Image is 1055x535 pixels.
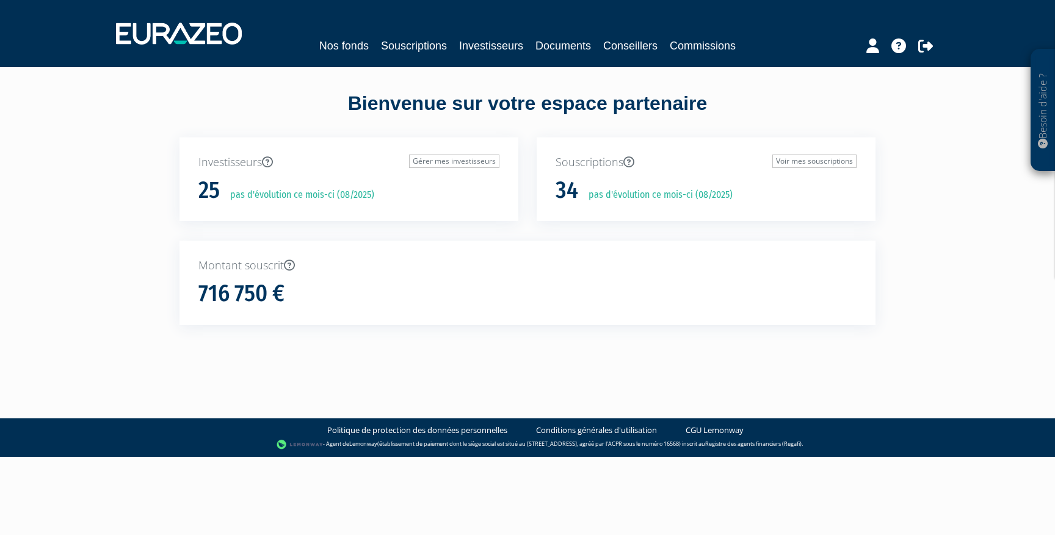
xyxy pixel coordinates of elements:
p: pas d'évolution ce mois-ci (08/2025) [222,188,374,202]
a: Commissions [670,37,736,54]
p: Investisseurs [198,155,499,170]
h1: 25 [198,178,220,203]
p: Souscriptions [556,155,857,170]
p: Besoin d'aide ? [1036,56,1050,166]
img: 1732889491-logotype_eurazeo_blanc_rvb.png [116,23,242,45]
a: Documents [535,37,591,54]
p: Montant souscrit [198,258,857,274]
a: Conseillers [603,37,658,54]
div: Bienvenue sur votre espace partenaire [170,90,885,137]
div: - Agent de (établissement de paiement dont le siège social est situé au [STREET_ADDRESS], agréé p... [12,439,1043,451]
img: logo-lemonway.png [277,439,324,451]
a: Registre des agents financiers (Regafi) [705,440,802,448]
a: Nos fonds [319,37,369,54]
a: Souscriptions [381,37,447,54]
a: Conditions générales d'utilisation [536,424,657,436]
h1: 716 750 € [198,281,285,307]
a: Politique de protection des données personnelles [327,424,507,436]
a: Lemonway [349,440,377,448]
a: CGU Lemonway [686,424,744,436]
a: Investisseurs [459,37,523,54]
a: Gérer mes investisseurs [409,155,499,168]
p: pas d'évolution ce mois-ci (08/2025) [580,188,733,202]
h1: 34 [556,178,578,203]
a: Voir mes souscriptions [772,155,857,168]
